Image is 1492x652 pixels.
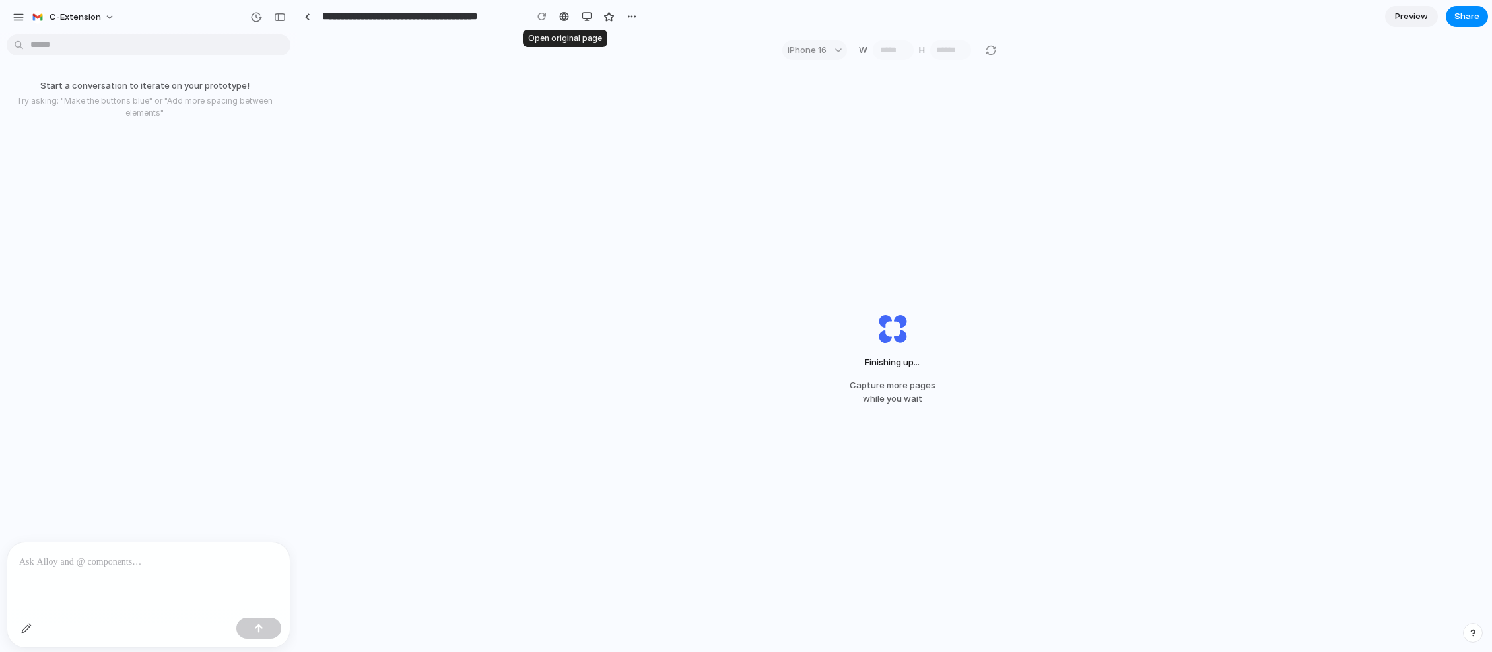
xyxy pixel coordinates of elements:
p: Start a conversation to iterate on your prototype! [5,79,284,92]
label: W [859,44,867,57]
span: c-extension [50,11,101,24]
a: Preview [1385,6,1438,27]
span: Share [1454,10,1479,23]
p: Try asking: "Make the buttons blue" or "Add more spacing between elements" [5,95,284,119]
span: Finishing up ... [854,356,931,369]
div: Open original page [523,30,607,47]
span: Capture more pages while you wait [850,379,935,405]
button: c-extension [26,7,121,28]
button: Share [1446,6,1488,27]
label: H [919,44,925,57]
span: Preview [1395,10,1428,23]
